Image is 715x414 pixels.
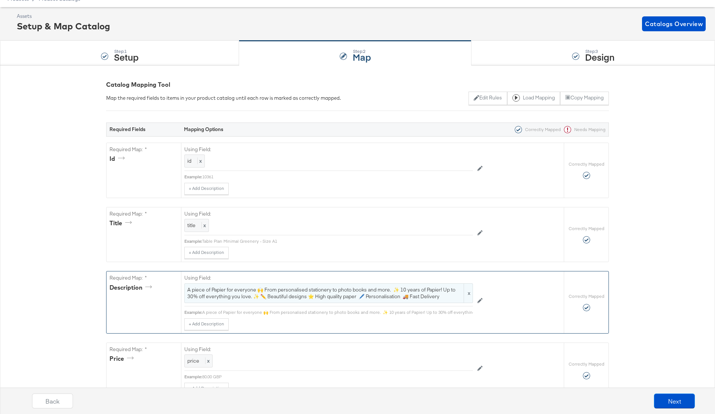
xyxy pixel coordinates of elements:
[32,394,73,408] button: Back
[109,146,178,153] label: Required Map: *
[353,51,371,63] strong: Map
[109,354,136,363] div: price
[184,346,473,353] label: Using Field:
[109,346,178,353] label: Required Map: *
[569,293,604,299] label: Correctly Mapped
[202,309,660,315] div: A piece of Papier for everyone 🙌 From personalised stationery to photo books and more.⁣ ⁣⁣ ✨ 10 y...
[184,309,202,315] div: Example:
[202,174,473,180] div: 10361
[464,284,473,303] span: x
[184,183,229,195] button: + Add Description
[109,126,146,133] strong: Required Fields
[109,219,134,227] div: title
[184,247,229,259] button: + Add Description
[184,210,473,217] label: Using Field:
[109,274,178,281] label: Required Map: *
[184,126,223,133] strong: Mapping Options
[201,222,206,229] span: x
[187,157,191,164] span: id
[106,95,341,102] div: Map the required fields to items in your product catalog until each row is marked as correctly ma...
[569,226,604,232] label: Correctly Mapped
[109,210,178,217] label: Required Map: *
[17,20,110,32] div: Setup & Map Catalog
[202,374,473,380] div: 80.00 GBP
[109,155,127,163] div: id
[654,394,695,408] button: Next
[561,126,606,133] div: Needs Mapping
[114,49,139,54] div: Step: 1
[468,92,507,105] button: Edit Rules
[585,51,614,63] strong: Design
[184,238,202,244] div: Example:
[645,19,703,29] span: Catalogs Overview
[187,357,199,364] span: price
[109,283,155,292] div: description
[585,49,614,54] div: Step: 3
[507,92,560,105] button: Load Mapping
[642,16,706,31] button: Catalogs Overview
[569,361,604,367] label: Correctly Mapped
[197,157,202,164] span: x
[184,174,202,180] div: Example:
[184,374,202,380] div: Example:
[512,126,561,133] div: Correctly Mapped
[17,13,110,20] div: Assets
[187,222,196,229] span: title
[114,51,139,63] strong: Setup
[353,49,371,54] div: Step: 2
[560,92,609,105] button: Copy Mapping
[184,274,473,281] label: Using Field:
[205,357,210,364] span: x
[106,80,609,89] div: Catalog Mapping Tool
[187,286,470,300] span: A piece of Papier for everyone 🙌 From personalised stationery to photo books and more.⁣ ⁣⁣ ✨ 10 y...
[184,146,473,153] label: Using Field:
[202,238,473,244] div: Table Plan Minimal Greenery - Size A1
[184,318,229,330] button: + Add Description
[569,161,604,167] label: Correctly Mapped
